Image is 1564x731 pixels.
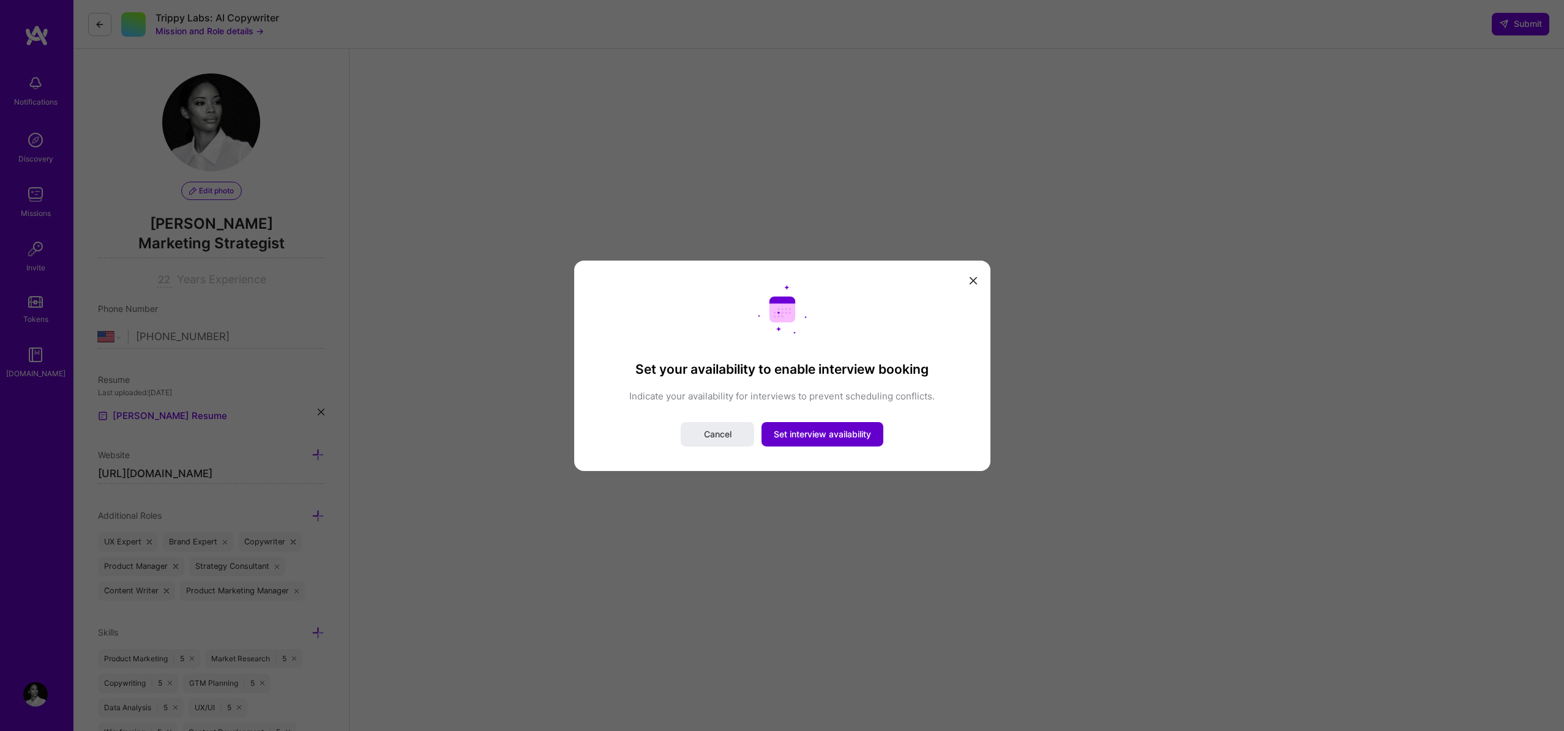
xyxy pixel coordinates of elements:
[574,260,990,470] div: modal
[599,361,966,376] h3: Set your availability to enable interview booking
[774,428,871,440] span: Set interview availability
[758,284,807,333] img: Calendar
[599,390,966,403] p: Indicate your availability for interviews to prevent scheduling conflicts.
[681,422,754,447] button: Cancel
[704,428,731,440] span: Cancel
[970,277,977,284] i: icon Close
[761,422,883,447] button: Set interview availability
